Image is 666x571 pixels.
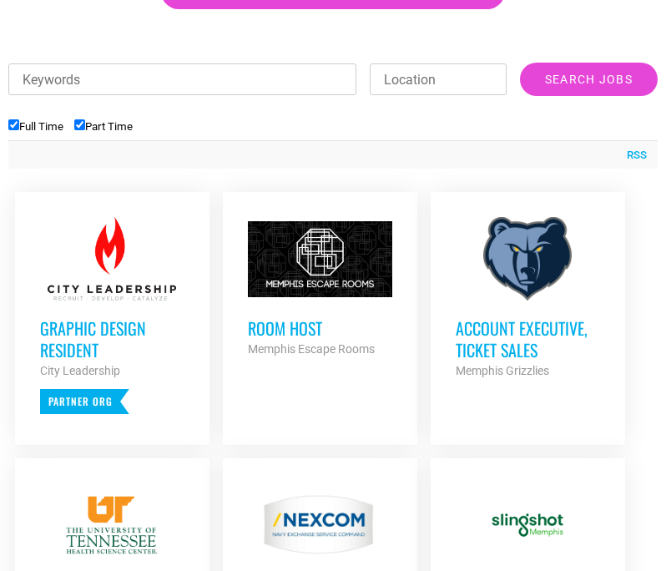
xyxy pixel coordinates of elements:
[223,192,417,384] a: Room Host Memphis Escape Rooms
[456,364,549,377] strong: Memphis Grizzlies
[40,364,120,377] strong: City Leadership
[248,317,392,339] h3: Room Host
[618,147,647,164] a: RSS
[8,119,19,130] input: Full Time
[431,192,625,406] a: Account Executive, Ticket Sales Memphis Grizzlies
[248,342,375,356] strong: Memphis Escape Rooms
[8,120,63,133] label: Full Time
[40,389,129,414] p: Partner Org
[520,63,658,96] input: Search Jobs
[40,317,184,361] h3: Graphic Design Resident
[8,63,356,95] input: Keywords
[74,119,85,130] input: Part Time
[456,317,600,361] h3: Account Executive, Ticket Sales
[15,192,209,439] a: Graphic Design Resident City Leadership Partner Org
[370,63,507,95] input: Location
[74,120,133,133] label: Part Time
